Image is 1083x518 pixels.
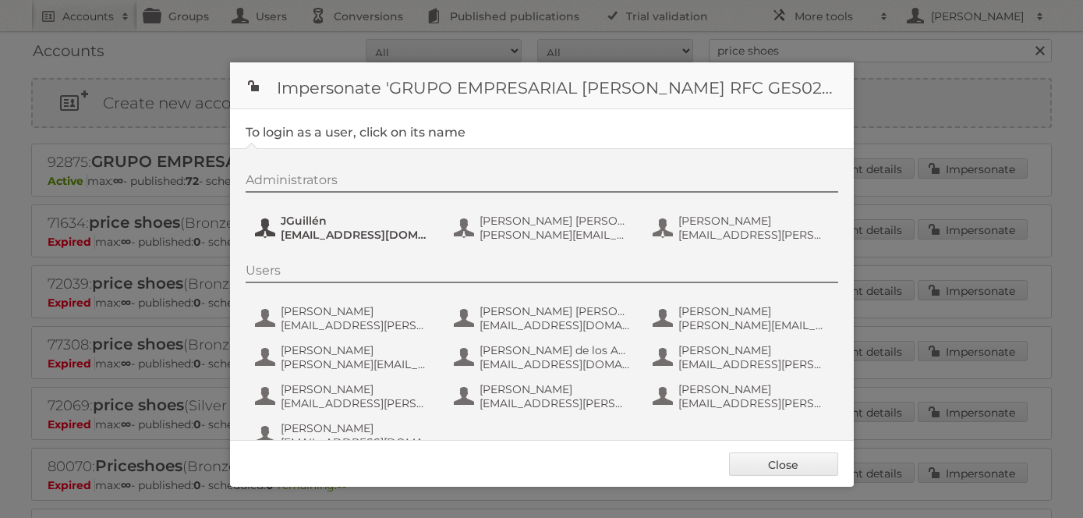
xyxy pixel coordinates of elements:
[480,343,631,357] span: [PERSON_NAME] de los Angeles [PERSON_NAME]
[253,420,437,451] button: [PERSON_NAME] [EMAIL_ADDRESS][DOMAIN_NAME]
[678,382,830,396] span: [PERSON_NAME]
[452,212,635,243] button: [PERSON_NAME] [PERSON_NAME] [PERSON_NAME] [PERSON_NAME][EMAIL_ADDRESS][PERSON_NAME][DOMAIN_NAME]
[281,318,432,332] span: [EMAIL_ADDRESS][PERSON_NAME][DOMAIN_NAME]
[253,381,437,412] button: [PERSON_NAME] [EMAIL_ADDRESS][PERSON_NAME][DOMAIN_NAME]
[230,62,854,109] h1: Impersonate 'GRUPO EMPRESARIAL [PERSON_NAME] RFC GES021031BL9'
[678,357,830,371] span: [EMAIL_ADDRESS][PERSON_NAME][DOMAIN_NAME]
[246,172,838,193] div: Administrators
[281,382,432,396] span: [PERSON_NAME]
[281,214,432,228] span: JGuillén
[246,263,838,283] div: Users
[651,342,834,373] button: [PERSON_NAME] [EMAIL_ADDRESS][PERSON_NAME][DOMAIN_NAME]
[678,396,830,410] span: [EMAIL_ADDRESS][PERSON_NAME][DOMAIN_NAME]
[480,382,631,396] span: [PERSON_NAME]
[246,125,465,140] legend: To login as a user, click on its name
[678,214,830,228] span: [PERSON_NAME]
[281,228,432,242] span: [EMAIL_ADDRESS][DOMAIN_NAME]
[678,318,830,332] span: [PERSON_NAME][EMAIL_ADDRESS][PERSON_NAME][DOMAIN_NAME]
[281,421,432,435] span: [PERSON_NAME]
[480,304,631,318] span: [PERSON_NAME] [PERSON_NAME] [PERSON_NAME]
[480,396,631,410] span: [EMAIL_ADDRESS][PERSON_NAME][DOMAIN_NAME]
[253,303,437,334] button: [PERSON_NAME] [EMAIL_ADDRESS][PERSON_NAME][DOMAIN_NAME]
[281,357,432,371] span: [PERSON_NAME][EMAIL_ADDRESS][PERSON_NAME][DOMAIN_NAME]
[281,304,432,318] span: [PERSON_NAME]
[678,343,830,357] span: [PERSON_NAME]
[253,342,437,373] button: [PERSON_NAME] [PERSON_NAME][EMAIL_ADDRESS][PERSON_NAME][DOMAIN_NAME]
[281,396,432,410] span: [EMAIL_ADDRESS][PERSON_NAME][DOMAIN_NAME]
[253,212,437,243] button: JGuillén [EMAIL_ADDRESS][DOMAIN_NAME]
[452,303,635,334] button: [PERSON_NAME] [PERSON_NAME] [PERSON_NAME] [EMAIL_ADDRESS][DOMAIN_NAME]
[729,452,838,476] a: Close
[480,228,631,242] span: [PERSON_NAME][EMAIL_ADDRESS][PERSON_NAME][DOMAIN_NAME]
[651,303,834,334] button: [PERSON_NAME] [PERSON_NAME][EMAIL_ADDRESS][PERSON_NAME][DOMAIN_NAME]
[281,343,432,357] span: [PERSON_NAME]
[678,228,830,242] span: [EMAIL_ADDRESS][PERSON_NAME][DOMAIN_NAME]
[452,342,635,373] button: [PERSON_NAME] de los Angeles [PERSON_NAME] [EMAIL_ADDRESS][DOMAIN_NAME]
[480,357,631,371] span: [EMAIL_ADDRESS][DOMAIN_NAME]
[678,304,830,318] span: [PERSON_NAME]
[480,214,631,228] span: [PERSON_NAME] [PERSON_NAME] [PERSON_NAME]
[651,212,834,243] button: [PERSON_NAME] [EMAIL_ADDRESS][PERSON_NAME][DOMAIN_NAME]
[651,381,834,412] button: [PERSON_NAME] [EMAIL_ADDRESS][PERSON_NAME][DOMAIN_NAME]
[452,381,635,412] button: [PERSON_NAME] [EMAIL_ADDRESS][PERSON_NAME][DOMAIN_NAME]
[480,318,631,332] span: [EMAIL_ADDRESS][DOMAIN_NAME]
[281,435,432,449] span: [EMAIL_ADDRESS][DOMAIN_NAME]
